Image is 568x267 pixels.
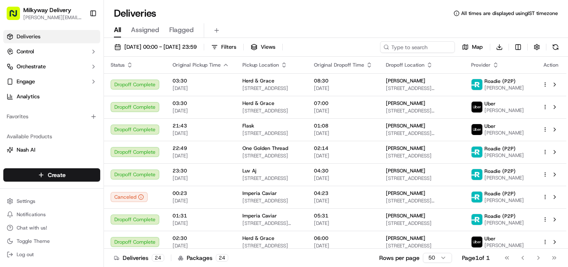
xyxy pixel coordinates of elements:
span: 00:23 [173,190,229,197]
span: Uber [484,235,496,242]
span: Uber [484,100,496,107]
span: Roadie (P2P) [484,213,516,220]
span: Settings [17,198,35,205]
img: uber-new-logo.jpeg [472,102,482,112]
span: 02:14 [314,145,373,152]
span: [STREET_ADDRESS] [242,197,301,204]
span: Nash AI [17,146,35,154]
img: uber-new-logo.jpeg [472,124,482,135]
span: Assigned [131,25,159,35]
div: Action [542,62,560,68]
span: Flagged [169,25,194,35]
span: Roadie (P2P) [484,145,516,152]
span: Orchestrate [17,63,46,70]
span: [PERSON_NAME] [386,145,425,152]
span: Control [17,48,34,55]
span: Roadie (P2P) [484,190,516,197]
span: [STREET_ADDRESS][PERSON_NAME] [386,107,458,114]
span: 22:49 [173,145,229,152]
span: Roadie (P2P) [484,168,516,175]
span: [STREET_ADDRESS] [386,242,458,249]
img: roadie-logo-v2.jpg [472,214,482,225]
span: Notifications [17,211,46,218]
span: [PERSON_NAME] [484,242,524,249]
button: Log out [3,249,100,260]
span: [STREET_ADDRESS] [242,152,301,159]
span: Herd & Grace [242,100,274,107]
span: [STREET_ADDRESS] [386,152,458,159]
span: 07:00 [314,100,373,107]
button: Views [247,41,279,53]
span: Provider [471,62,491,68]
div: Deliveries [114,254,164,262]
div: 24 [216,254,228,262]
span: [DATE] [314,197,373,204]
div: Page 1 of 1 [462,254,490,262]
div: Available Products [3,130,100,143]
span: 01:31 [173,212,229,219]
span: [PERSON_NAME] [484,130,524,136]
img: roadie-logo-v2.jpg [472,192,482,202]
a: Nash AI [7,146,97,154]
span: 08:30 [314,77,373,84]
span: [DATE] [173,85,229,92]
span: Flask [242,122,254,129]
button: Engage [3,75,100,88]
span: [STREET_ADDRESS] [242,107,301,114]
button: Orchestrate [3,60,100,73]
span: [PERSON_NAME] [484,220,524,226]
span: [DATE] [173,197,229,204]
button: Filters [207,41,240,53]
span: Views [261,43,275,51]
span: Uber [484,123,496,130]
span: Herd & Grace [242,235,274,242]
button: [PERSON_NAME][EMAIL_ADDRESS][DOMAIN_NAME] [23,14,83,21]
span: [DATE] [173,107,229,114]
span: Toggle Theme [17,238,50,245]
button: Milkyway Delivery[PERSON_NAME][EMAIL_ADDRESS][DOMAIN_NAME] [3,3,86,23]
span: Milkyway Delivery [23,6,71,14]
span: [PERSON_NAME] [386,235,425,242]
span: [PERSON_NAME] [386,77,425,84]
span: Log out [17,251,34,258]
img: roadie-logo-v2.jpg [472,169,482,180]
p: Rows per page [379,254,420,262]
button: Chat with us! [3,222,100,234]
span: Luv Aj [242,167,256,174]
span: [PERSON_NAME] [484,107,524,114]
span: Chat with us! [17,225,47,231]
span: [DATE] [314,175,373,182]
span: Map [472,43,483,51]
div: Packages [178,254,228,262]
span: Imperia Caviar [242,190,277,197]
span: [STREET_ADDRESS] [242,175,301,182]
span: All [114,25,121,35]
span: 01:08 [314,122,373,129]
img: roadie-logo-v2.jpg [472,147,482,157]
a: Analytics [3,90,100,103]
span: [DATE] 00:00 - [DATE] 23:59 [124,43,197,51]
span: Analytics [17,93,40,100]
span: Engage [17,78,35,85]
button: Toggle Theme [3,235,100,247]
span: [PERSON_NAME] [386,122,425,129]
span: 21:43 [173,122,229,129]
a: Deliveries [3,30,100,43]
input: Type to search [380,41,455,53]
span: 04:30 [314,167,373,174]
button: Nash AI [3,143,100,157]
span: Fleet [17,161,29,169]
span: Herd & Grace [242,77,274,84]
span: Imperia Caviar [242,212,277,219]
span: [PERSON_NAME] [386,167,425,174]
div: Favorites [3,110,100,123]
button: Settings [3,195,100,207]
span: Original Dropoff Time [314,62,364,68]
span: [PERSON_NAME] [484,175,524,181]
span: [PERSON_NAME] [484,197,524,204]
span: Status [111,62,125,68]
img: roadie-logo-v2.jpg [472,79,482,90]
span: Roadie (P2P) [484,78,516,85]
img: uber-new-logo.jpeg [472,237,482,247]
